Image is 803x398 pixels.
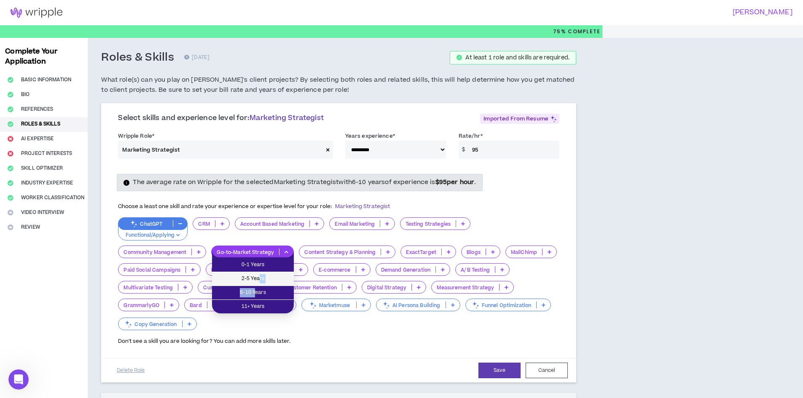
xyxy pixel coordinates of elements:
[217,302,289,311] span: 11+ Years
[250,113,324,123] span: Marketing Strategist
[506,249,542,255] p: MailChimp
[185,302,207,308] p: Bard
[376,267,435,273] p: Demand Generation
[457,55,462,60] span: check-circle
[459,141,468,159] span: $
[526,363,568,378] button: Cancel
[193,221,215,227] p: CRM
[217,288,289,297] span: 6-10 Years
[118,224,188,240] button: Functional/Applying
[198,284,261,291] p: Customer Acquisition
[101,75,576,95] h5: What role(s) can you play on [PERSON_NAME]'s client projects? By selecting both roles and related...
[478,363,521,378] button: Save
[302,302,356,308] p: Marketmuse
[362,284,411,291] p: Digital Strategy
[432,284,499,291] p: Measurement Strategy
[101,51,174,65] h3: Roles & Skills
[465,55,569,61] div: At least 1 role and skills are required.
[2,46,86,67] h3: Complete Your Application
[459,129,483,143] label: Rate/hr
[206,267,237,273] p: Marketo
[401,249,441,255] p: ExactTarget
[553,25,601,38] p: 75%
[435,178,475,187] strong: $ 95 per hour
[184,53,209,62] p: [DATE]
[118,337,290,345] span: Don't see a skill you are looking for? You can add more skills later.
[314,267,355,273] p: E-commerce
[118,321,182,327] p: Copy Generation
[8,369,29,390] iframe: Intercom live chat
[480,114,559,124] p: Imported From Resume
[133,178,476,187] span: The average rate on Wripple for the selected Marketing Strategist with 6-10 years of experience is .
[330,221,380,227] p: Email Marketing
[110,363,152,378] button: Delete Role
[118,267,185,273] p: Paid Social Campaigns
[376,302,446,308] p: AI Persona Building
[299,249,381,255] p: Content Strategy & Planning
[118,113,323,123] span: Select skills and experience level for:
[217,274,289,283] span: 2-5 Years
[282,284,342,291] p: Customer Retention
[124,180,129,186] span: info-circle
[466,302,537,308] p: Funnel Optimization
[400,221,456,227] p: Testing Strategies
[118,284,178,291] p: Multivariate Testing
[118,141,322,159] input: (e.g. User Experience, Visual & UI, Technical PM, etc.)
[217,260,289,270] span: 0-1 Years
[396,8,792,16] h3: [PERSON_NAME]
[118,129,154,143] label: Wripple Role
[566,28,601,35] span: Complete
[212,249,279,255] p: Go-to-Market Strategy
[345,129,395,143] label: Years experience
[124,232,182,239] p: Functional/Applying
[335,203,390,210] span: Marketing Strategist
[456,267,495,273] p: A/B Testing
[468,141,559,159] input: Ex. $75
[462,249,486,255] p: Blogs
[235,221,309,227] p: Account Based Marketing
[118,302,164,308] p: GrammarlyGO
[118,203,390,210] span: Choose a least one skill and rate your experience or expertise level for your role:
[118,249,191,255] p: Community Management
[118,221,173,227] p: ChatGPT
